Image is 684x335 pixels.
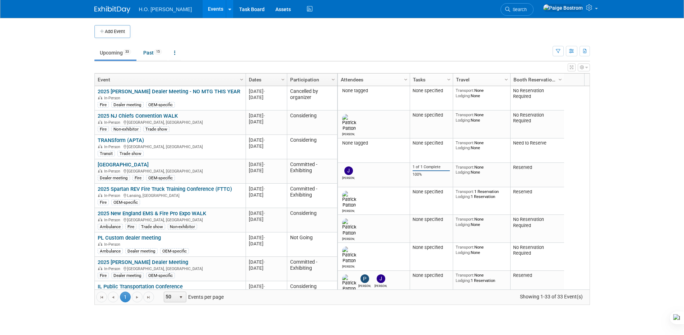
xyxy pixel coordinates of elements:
div: Transit [98,151,115,156]
div: None None [456,112,507,123]
td: Reserved [510,271,564,299]
span: - [264,162,265,167]
div: None tagged [340,88,407,94]
div: Fire [125,224,136,230]
div: [GEOGRAPHIC_DATA], [GEOGRAPHIC_DATA] [98,265,242,272]
span: In-Person [104,169,122,174]
div: Patrick Patton [342,208,355,213]
div: None specified [413,140,450,146]
div: None specified [413,88,450,94]
span: Go to the previous page [110,294,116,300]
div: None specified [413,112,450,118]
span: Column Settings [239,77,245,82]
div: Fire [132,175,144,181]
td: Reserved [510,187,564,215]
a: Participation [290,74,332,86]
span: Go to the next page [134,294,140,300]
a: Go to the previous page [108,292,118,302]
td: No Reservation Required [510,215,564,243]
div: None None [456,217,507,227]
img: In-Person Event [98,266,102,270]
div: [DATE] [249,137,284,143]
a: 2025 NJ Chiefs Convention WALK [98,113,178,119]
div: None None [456,88,507,98]
a: Column Settings [502,74,510,84]
div: 1 of 1 Complete [413,165,450,170]
span: Go to the last page [146,294,152,300]
a: TRANSform (APTA) [98,137,144,143]
span: Showing 1-33 of 33 Event(s) [513,292,589,302]
span: - [264,284,265,289]
a: Booth Reservation Status [513,74,559,86]
a: 2025 New England EMS & Fire Pro Expo WALK [98,210,206,217]
span: Events per page [154,292,231,302]
div: Trade show [117,151,144,156]
a: Column Settings [279,74,287,84]
div: None None [456,245,507,255]
div: [DATE] [249,113,284,119]
div: [DATE] [249,94,284,100]
div: [DATE] [249,119,284,125]
div: None None [456,140,507,151]
span: 50 [164,292,176,302]
a: Travel [456,74,506,86]
span: - [264,235,265,240]
img: Jared Bostrom [377,274,385,283]
span: Lodging: [456,93,471,98]
span: Transport: [456,165,474,170]
a: Go to the last page [143,292,154,302]
div: Dealer meeting [111,273,144,278]
div: [GEOGRAPHIC_DATA], [GEOGRAPHIC_DATA] [98,168,242,174]
span: Transport: [456,217,474,222]
a: IL Public Transportation Conference [98,283,183,290]
div: [DATE] [249,241,284,247]
td: Cancelled by organizer [287,86,337,110]
div: [DATE] [249,161,284,167]
span: In-Person [104,266,122,271]
div: None specified [413,245,450,250]
span: 15 [154,49,162,55]
div: Non-exhibitor [168,224,197,230]
span: Transport: [456,112,474,117]
td: No Reservation Required [510,243,564,271]
span: In-Person [104,242,122,247]
a: PL Custom dealer meeting [98,235,161,241]
img: Patrick Patton [342,191,356,208]
div: Paul Bostrom [358,283,371,288]
div: OEM-specific [146,273,175,278]
span: - [264,113,265,118]
span: Transport: [456,88,474,93]
div: Dealer meeting [111,102,144,108]
img: Jared Bostrom [344,166,353,175]
div: [DATE] [249,235,284,241]
div: None tagged [340,140,407,146]
div: OEM-specific [160,248,189,254]
a: 2025 Spartan REV Fire Truck Training Conference (FTTC) [98,186,232,192]
a: Go to the next page [132,292,143,302]
span: Lodging: [456,194,471,199]
div: [GEOGRAPHIC_DATA], [GEOGRAPHIC_DATA] [98,143,242,150]
div: Trade show [143,126,169,132]
div: [DATE] [249,259,284,265]
div: [DATE] [249,192,284,198]
span: Column Settings [403,77,409,82]
a: [GEOGRAPHIC_DATA] [98,161,149,168]
div: Ambulance [98,248,123,254]
div: [DATE] [249,265,284,271]
div: 1 Reservation 1 Reservation [456,189,507,199]
div: Fire [98,102,109,108]
span: Lodging: [456,222,471,227]
div: None specified [413,217,450,222]
div: Trade show [139,224,165,230]
div: Jared Bostrom [374,283,387,288]
span: Lodging: [456,250,471,255]
div: [DATE] [249,186,284,192]
a: Column Settings [238,74,246,84]
a: Past15 [138,46,167,60]
img: Patrick Patton [342,218,356,236]
img: Paul Bostrom [360,274,369,283]
div: Ambulance [98,224,123,230]
td: Committed - Exhibiting [287,184,337,208]
a: Event [98,74,241,86]
div: OEM-specific [111,199,140,205]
